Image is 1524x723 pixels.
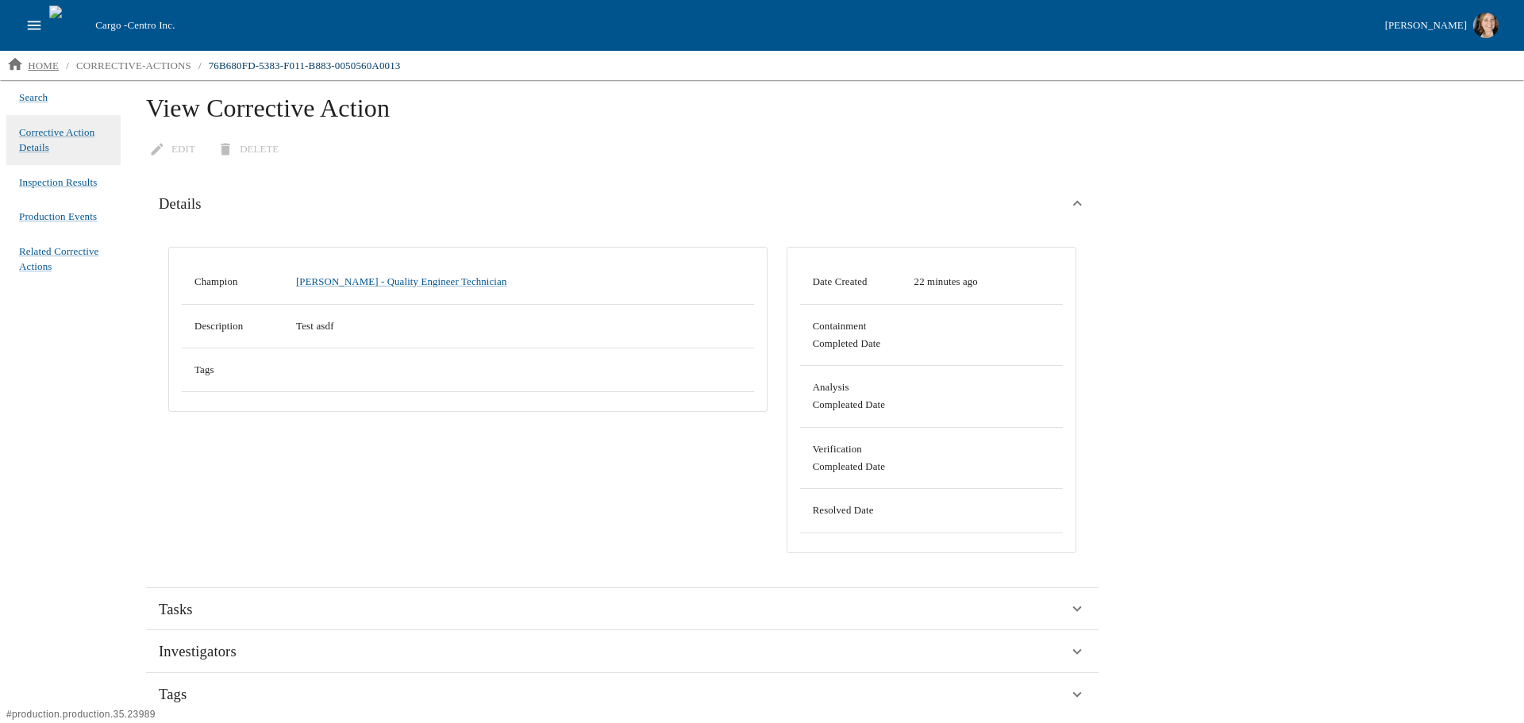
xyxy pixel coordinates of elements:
a: Inspection Results [19,171,97,194]
h1: View Corrective Action [146,93,1505,136]
td: Containment Completed Date [800,304,902,366]
span: Production Events [19,209,97,225]
td: Date Created [800,260,902,304]
td: Verification Compleated Date [800,427,902,489]
div: Tags [146,673,1099,716]
button: [PERSON_NAME] [1379,8,1505,43]
li: / [66,58,69,74]
p: 76B680FD-5383-F011-B883-0050560A0013 [209,58,401,74]
a: Corrective Action Details [19,121,108,159]
button: open drawer [19,10,49,40]
span: Search [19,90,48,106]
li: / [198,58,202,74]
a: 76B680FD-5383-F011-B883-0050560A0013 [202,53,407,79]
span: Investigators [159,640,237,663]
a: Production Events [19,206,97,228]
span: Details [159,192,202,216]
div: Tasks [146,588,1099,631]
p: home [28,58,59,74]
div: Cargo - [89,17,1378,33]
td: Description [182,304,283,348]
span: Inspection Results [19,175,97,190]
span: Centro Inc. [127,19,175,31]
a: corrective-actions [70,53,198,79]
div: [PERSON_NAME] [1385,17,1467,35]
a: [PERSON_NAME] - Quality Engineer Technician [296,276,506,287]
td: Resolved Date [800,489,902,533]
span: Corrective Action Details [19,125,108,156]
p: Test asdf [296,318,741,334]
a: Related Corrective Actions [19,240,108,278]
img: Profile image [1473,13,1499,38]
a: Search [19,87,48,109]
span: Tasks [159,598,193,621]
span: Tags [159,683,187,706]
div: Investigators [146,630,1099,673]
div: Details [146,231,1099,575]
td: Tags [182,348,283,391]
div: Details [146,176,1099,232]
td: Analysis Compleated Date [800,366,902,428]
img: cargo logo [49,6,89,45]
span: 08/27/2025 9:42 AM [914,276,978,287]
td: Champion [182,260,283,304]
span: Related Corrective Actions [19,244,108,275]
p: corrective-actions [76,58,191,74]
